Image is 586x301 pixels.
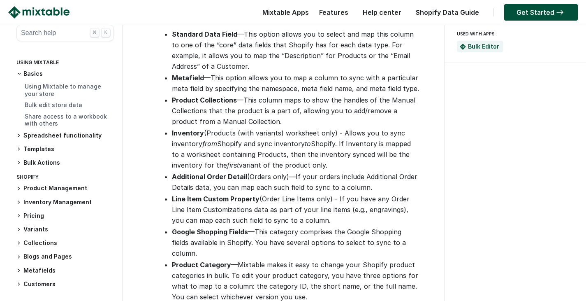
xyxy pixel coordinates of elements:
[16,25,114,41] button: Search help ⌘ K
[172,72,419,94] li: —This option allows you to map a column to sync with a particular meta field by specifying the na...
[16,70,114,78] h3: Basics
[172,261,231,269] strong: Product Category
[16,212,114,220] h3: Pricing
[504,4,578,21] a: Get Started
[8,6,69,19] img: Mixtable logo
[468,43,499,50] a: Bulk Editor
[554,10,565,15] img: arrow-right.svg
[16,159,114,167] h3: Bulk Actions
[315,8,352,16] a: Features
[16,145,114,154] h3: Templates
[172,228,248,236] strong: Google Shopping Fields
[359,8,405,16] a: Help center
[227,161,239,169] em: first
[460,44,466,50] img: Mixtable Spreadsheet Bulk Editor App
[25,113,107,127] a: Share access to a workbook with others
[457,29,570,39] div: USED WITH APPS
[16,252,114,261] h3: Blogs and Pages
[16,225,114,234] h3: Variants
[25,83,101,97] a: Using Mixtable to manage your store
[305,140,311,148] em: to
[172,226,419,259] li: —This category comprises the Google Shopping fields available in Shopify. You have several option...
[172,29,419,72] li: —This option allows you to select and map this column to one of the “core” data fields that Shopi...
[202,140,217,148] em: from
[172,96,237,104] strong: Product Collections
[16,58,114,70] div: Using Mixtable
[101,28,110,37] div: K
[90,28,99,37] div: ⌘
[172,95,419,127] li: —This column maps to show the handles of the Manual Collections that the product is a part of, al...
[172,173,247,181] strong: Additional Order Detail
[16,131,114,140] h3: Spreadsheet functionality
[16,172,114,184] div: Shopify
[172,128,419,170] li: (Products (with variants) worksheet only) - Allows you to sync inventory Shopify and sync invento...
[172,195,259,203] strong: Line Item Custom Property
[16,239,114,247] h3: Collections
[258,6,309,23] div: Mixtable Apps
[172,171,419,193] li: (Orders only)—If your orders include Additional Order Details data, you can map each such field t...
[25,101,82,108] a: Bulk edit store data
[16,184,114,193] h3: Product Management
[16,266,114,275] h3: Metafields
[172,194,419,226] li: (Order Line Items only) - If you have any Order Line Item Customizations data as part of your lin...
[172,129,204,137] strong: Inventory
[16,280,114,289] h3: Customers
[172,30,237,38] strong: Standard Data Field
[16,198,114,207] h3: Inventory Management
[412,8,483,16] a: Shopify Data Guide
[172,74,204,82] strong: Metafield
